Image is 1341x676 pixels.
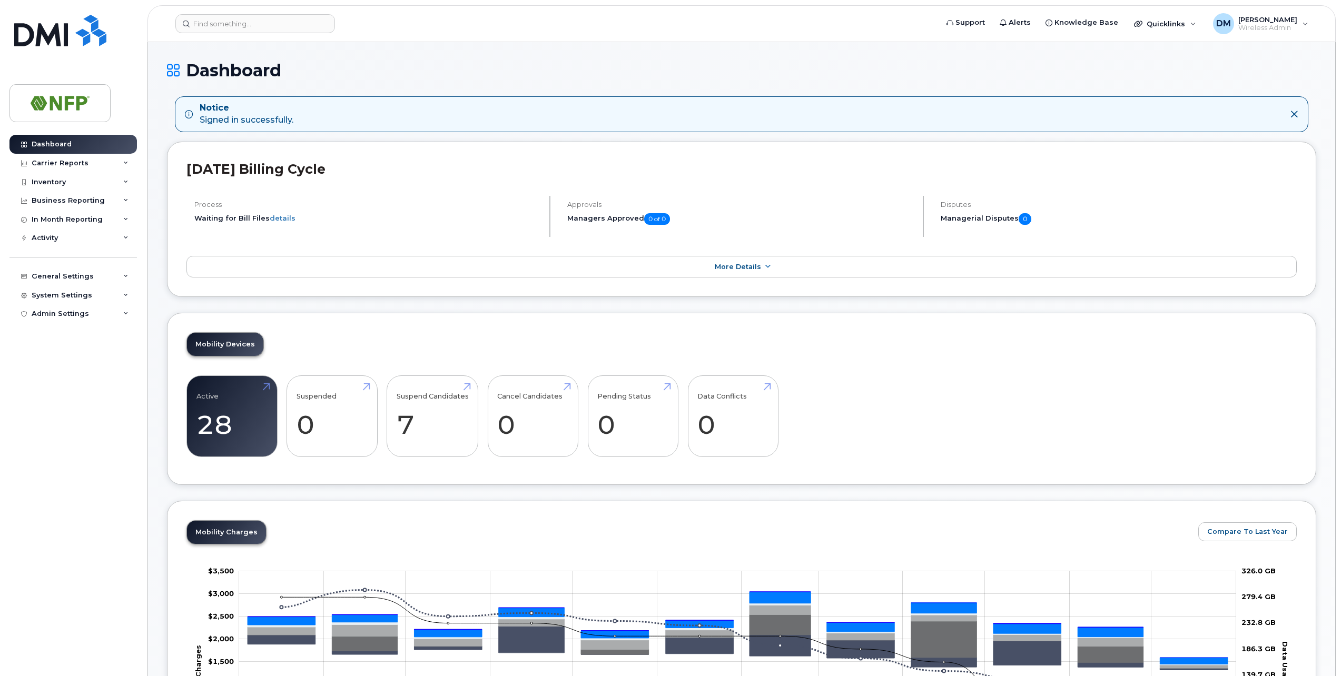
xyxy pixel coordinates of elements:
[208,612,234,620] tspan: $2,500
[208,566,234,575] g: $0
[1241,619,1276,627] tspan: 232.8 GB
[167,61,1316,79] h1: Dashboard
[567,213,913,225] h5: Managers Approved
[567,201,913,208] h4: Approvals
[248,605,1228,669] g: Features
[644,213,670,225] span: 0 of 0
[248,592,1228,664] g: HST
[1241,566,1276,575] tspan: 326.0 GB
[697,382,768,451] a: Data Conflicts 0
[194,213,540,223] li: Waiting for Bill Files
[397,382,469,451] a: Suspend Candidates 7
[196,382,268,451] a: Active 28
[208,657,234,665] g: $0
[497,382,568,451] a: Cancel Candidates 0
[194,201,540,208] h4: Process
[187,521,266,544] a: Mobility Charges
[208,589,234,598] tspan: $3,000
[1019,213,1031,225] span: 0
[1198,522,1297,541] button: Compare To Last Year
[187,333,263,356] a: Mobility Devices
[200,102,293,114] strong: Notice
[248,603,1228,665] g: GST
[248,627,1228,670] g: Roaming
[941,201,1297,208] h4: Disputes
[200,102,293,126] div: Signed in successfully.
[1207,526,1288,536] span: Compare To Last Year
[208,612,234,620] g: $0
[1241,592,1276,601] tspan: 279.4 GB
[715,263,761,271] span: More Details
[208,634,234,643] g: $0
[270,214,295,222] a: details
[208,566,234,575] tspan: $3,500
[297,382,368,451] a: Suspended 0
[248,592,1228,658] g: QST
[941,213,1297,225] h5: Managerial Disputes
[186,161,1297,177] h2: [DATE] Billing Cycle
[597,382,668,451] a: Pending Status 0
[1241,644,1276,653] tspan: 186.3 GB
[208,634,234,643] tspan: $2,000
[208,589,234,598] g: $0
[208,657,234,665] tspan: $1,500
